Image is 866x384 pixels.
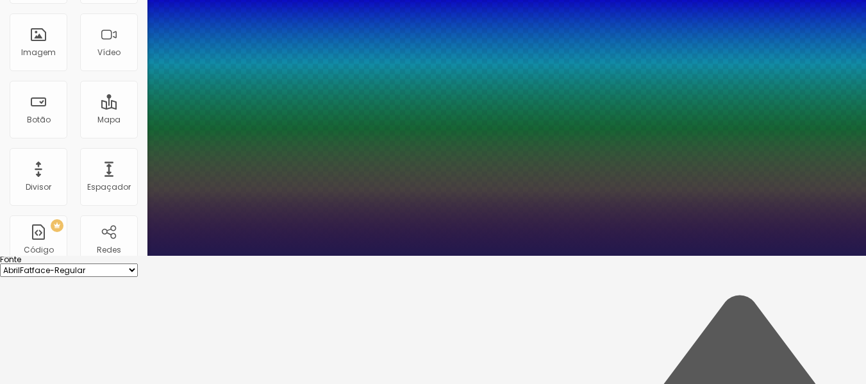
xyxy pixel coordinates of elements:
[97,114,121,125] font: Mapa
[94,244,124,264] font: Redes Sociais
[26,181,51,192] font: Divisor
[21,47,56,58] font: Imagem
[24,244,54,264] font: Código HTML
[27,114,51,125] font: Botão
[97,47,121,58] font: Vídeo
[87,181,131,192] font: Espaçador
